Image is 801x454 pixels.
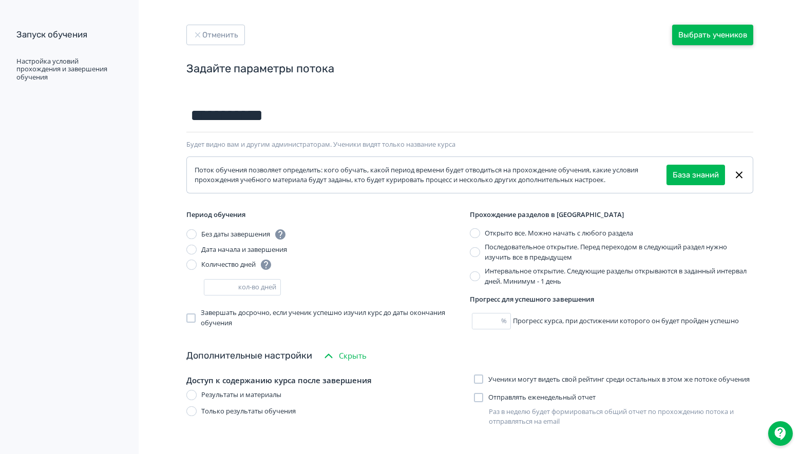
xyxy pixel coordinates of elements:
[201,228,287,241] div: Без даты завершения
[485,228,633,239] div: Открыто все. Можно начать с любого раздела
[320,346,369,366] button: Скрыть
[238,282,280,292] div: кол-во дней
[201,259,272,271] div: Количество дней
[501,316,511,326] div: %
[186,141,753,149] div: Будет видно вам и другим администраторам. Ученики видят только название курса
[470,294,753,305] div: Прогресс для успешного завершения
[16,57,120,82] div: Настройка условий прохождения и завершения обучения
[186,374,466,386] div: Доступ к содержанию курса после завершения
[672,25,753,45] button: Выбрать учеников
[339,350,367,362] span: Скрыть
[186,62,753,76] div: Задайте параметры потока
[485,266,753,286] div: Интервальное открытие. Следующие разделы открываются в заданный интервал дней. Минимум - 1 день
[201,308,470,328] span: Завершать досрочно, если ученик успешно изучил курс до даты окончания обучения
[470,210,753,220] div: Прохождение разделов в [GEOGRAPHIC_DATA]
[489,407,753,427] div: Раз в неделю будет формироваться общий отчет по прохождению потока и отправляться на email
[673,169,719,181] a: База знаний
[16,29,120,41] div: Запуск обучения
[186,25,245,45] button: Отменить
[201,245,287,255] div: Дата начала и завершения
[186,349,312,363] div: Дополнительные настройки
[666,165,725,185] button: База знаний
[485,242,753,262] div: Последовательное открытие. Перед переходом в следующий раздел нужно изучить все в предыдущем
[186,210,470,220] div: Период обучения
[201,390,281,400] div: Результаты и материалы
[195,165,666,185] div: Поток обучения позволяет определить: кого обучать, какой период времени будет отводиться на прохо...
[470,313,753,329] div: Прогресс курса, при достижении которого он будет пройден успешно
[488,374,750,385] span: Ученики могут видеть свой рейтинг среди остальных в этом же потоке обучения
[488,392,596,403] span: Отправлять еженедельный отчет
[201,406,296,417] div: Только результаты обучения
